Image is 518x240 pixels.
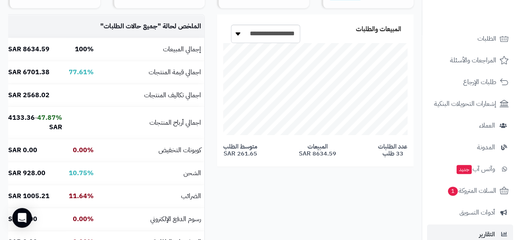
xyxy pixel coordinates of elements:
div: Open Intercom Messenger [12,208,32,228]
span: الطلبات [477,33,496,44]
a: السلات المتروكة1 [427,181,513,201]
b: 11.64% [69,191,94,201]
span: المراجعات والأسئلة [450,55,496,66]
b: 100% [75,44,94,54]
td: اجمالي أرباح المنتجات [97,107,204,139]
span: التقارير [479,229,495,240]
td: - [5,107,66,139]
b: 47.87% [37,113,62,123]
span: المدونة [477,142,495,153]
a: طلبات الإرجاع [427,72,513,92]
b: 1005.21 SAR [8,191,50,201]
span: جميع حالات الطلبات [104,21,158,31]
b: 0.00% [73,214,94,224]
b: 0.00 SAR [8,214,37,224]
td: كوبونات التخفيض [97,139,204,162]
a: العملاء [427,116,513,135]
b: 6701.38 SAR [8,67,50,77]
b: 0.00% [73,145,94,155]
a: الطلبات [427,29,513,48]
td: الشحن [97,162,204,185]
span: أدوات التسويق [459,207,495,218]
td: رسوم الدفع الإلكتروني [97,208,204,231]
span: طلبات الإرجاع [463,76,496,88]
span: المبيعات 8634.59 SAR [299,143,336,157]
span: السلات المتروكة [447,185,496,197]
td: اجمالي تكاليف المنتجات [97,84,204,107]
b: 2568.02 SAR [8,90,50,100]
a: إشعارات التحويلات البنكية [427,94,513,114]
span: عدد الطلبات 33 طلب [378,143,407,157]
a: المراجعات والأسئلة [427,50,513,70]
span: متوسط الطلب 261.65 SAR [223,143,257,157]
td: الملخص لحالة " " [97,15,204,38]
span: وآتس آب [456,163,495,175]
b: 4133.36 SAR [8,113,62,132]
b: 77.61% [69,67,94,77]
b: 928.00 SAR [8,168,45,178]
a: وآتس آبجديد [427,159,513,179]
span: جديد [457,165,472,174]
b: 8634.59 SAR [8,44,50,54]
b: 0.00 SAR [8,145,37,155]
a: أدوات التسويق [427,203,513,222]
span: إشعارات التحويلات البنكية [434,98,496,110]
td: إجمالي المبيعات [97,38,204,61]
span: العملاء [479,120,495,131]
h3: المبيعات والطلبات [356,26,401,33]
a: المدونة [427,137,513,157]
td: الضرائب [97,185,204,208]
span: 1 [448,187,458,196]
td: اجمالي قيمة المنتجات [97,61,204,84]
b: 10.75% [69,168,94,178]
